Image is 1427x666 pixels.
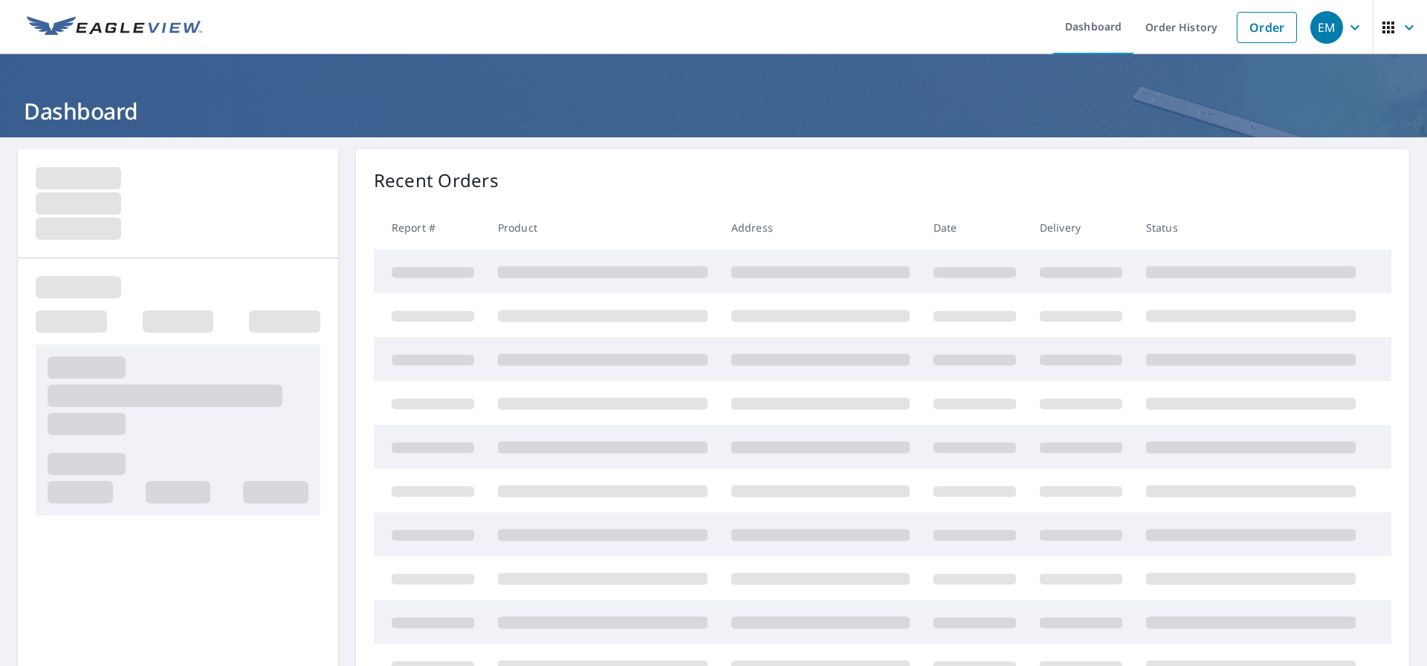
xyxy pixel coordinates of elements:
th: Report # [374,206,486,249]
th: Product [486,206,719,249]
th: Address [719,206,922,249]
div: EM [1310,11,1343,44]
th: Date [922,206,1028,249]
img: EV Logo [27,16,202,39]
h1: Dashboard [18,96,1409,126]
a: Order [1237,12,1297,43]
th: Delivery [1028,206,1134,249]
th: Status [1134,206,1368,249]
p: Recent Orders [374,167,499,194]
